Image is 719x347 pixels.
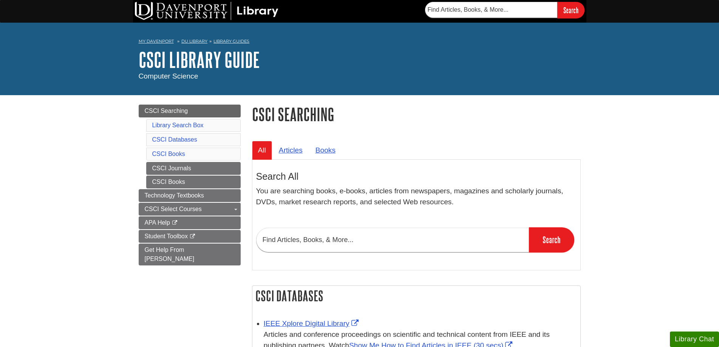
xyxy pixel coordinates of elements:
nav: breadcrumb [139,36,581,48]
a: APA Help [139,216,241,229]
div: Guide Page Menu [139,105,241,265]
img: DU Library [135,2,278,20]
input: Find Articles, Books, & More... [256,228,529,252]
span: Technology Textbooks [145,192,204,199]
p: You are searching books, e-books, articles from newspapers, magazines and scholarly journals, DVD... [256,186,577,208]
a: CSCI Searching [139,105,241,117]
span: CSCI Searching [145,108,188,114]
a: Get Help From [PERSON_NAME] [139,244,241,265]
h1: CSCI Searching [252,105,581,124]
i: This link opens in a new window [172,221,178,225]
form: Searches DU Library's articles, books, and more [425,2,584,18]
input: Find Articles, Books, & More... [425,2,557,18]
a: CSCI Books [152,151,185,157]
a: CSCI Select Courses [139,203,241,216]
input: Search [529,227,574,252]
a: CSCI Journals [146,162,241,175]
a: Library Guides [213,39,249,44]
a: Articles [273,141,309,159]
a: My Davenport [139,38,174,45]
span: Get Help From [PERSON_NAME] [145,247,195,262]
h3: Search All [256,171,577,182]
span: APA Help [145,219,170,226]
a: Link opens in new window [264,319,360,327]
a: Library Search Box [152,122,204,128]
h2: CSCI Databases [252,286,580,306]
a: Technology Textbooks [139,189,241,202]
a: CSCI Books [146,176,241,188]
a: CSCI Databases [152,136,197,143]
a: Student Toolbox [139,230,241,243]
a: CSCI Library Guide [139,48,260,71]
span: Computer Science [139,72,198,80]
a: All [252,141,272,159]
input: Search [557,2,584,18]
button: Library Chat [670,332,719,347]
span: Student Toolbox [145,233,188,239]
a: DU Library [181,39,207,44]
i: This link opens in a new window [189,234,196,239]
span: CSCI Select Courses [145,206,202,212]
a: Books [309,141,342,159]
